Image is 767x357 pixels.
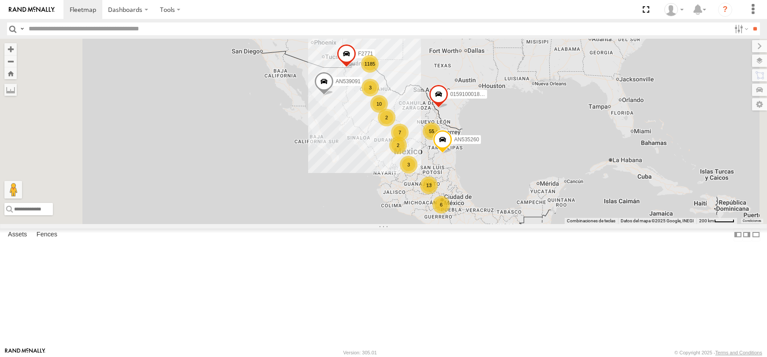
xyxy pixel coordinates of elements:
[432,196,450,213] div: 6
[718,3,732,17] i: ?
[361,79,379,96] div: 3
[4,55,17,67] button: Zoom out
[391,124,409,141] div: 7
[454,136,479,143] span: AN535260
[674,350,762,355] div: © Copyright 2025 -
[450,91,494,97] span: 015910001811580
[400,156,417,173] div: 3
[4,229,31,241] label: Assets
[361,55,379,73] div: 1185
[661,3,687,16] div: Omar Miranda
[699,218,714,223] span: 200 km
[731,22,750,35] label: Search Filter Options
[335,79,361,85] span: AN539091
[567,218,615,224] button: Combinaciones de teclas
[5,348,45,357] a: Visit our Website
[752,228,760,241] label: Hide Summary Table
[9,7,55,13] img: rand-logo.svg
[370,95,388,113] div: 10
[743,219,761,222] a: Condiciones
[389,136,407,154] div: 2
[423,122,440,140] div: 55
[715,350,762,355] a: Terms and Conditions
[4,67,17,79] button: Zoom Home
[32,229,62,241] label: Fences
[378,109,395,126] div: 2
[420,177,438,194] div: 13
[4,181,22,199] button: Arrastra el hombrecito naranja al mapa para abrir Street View
[19,22,26,35] label: Search Query
[343,350,377,355] div: Version: 305.01
[742,228,751,241] label: Dock Summary Table to the Right
[621,218,694,223] span: Datos del mapa ©2025 Google, INEGI
[4,84,17,96] label: Measure
[733,228,742,241] label: Dock Summary Table to the Left
[752,98,767,110] label: Map Settings
[696,218,737,224] button: Escala del mapa: 200 km por 42 píxeles
[358,51,373,57] span: F2771
[4,43,17,55] button: Zoom in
